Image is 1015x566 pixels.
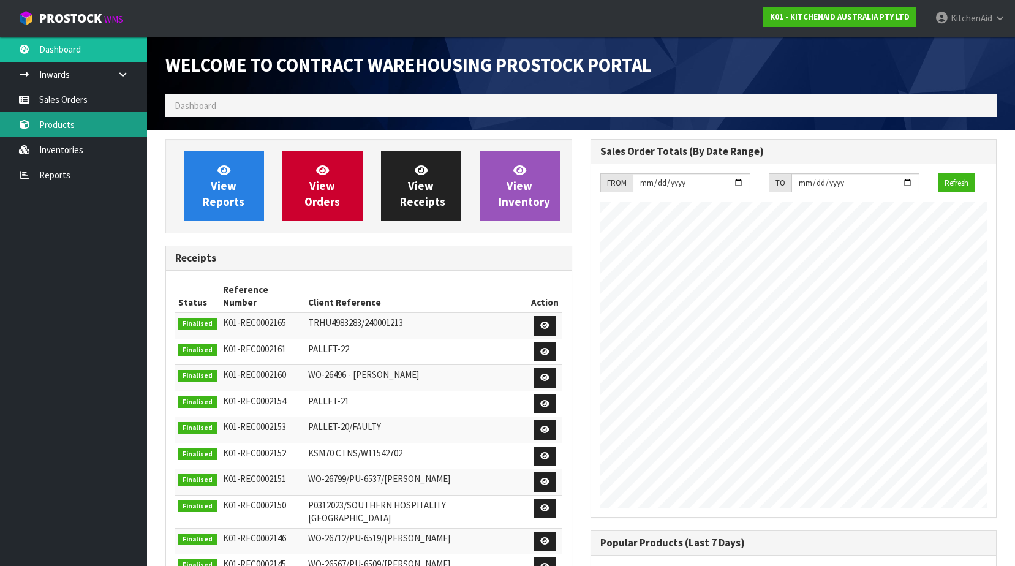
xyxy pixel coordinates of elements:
a: ViewOrders [282,151,363,221]
h3: Popular Products (Last 7 Days) [600,537,987,549]
a: ViewReports [184,151,264,221]
span: View Inventory [499,163,550,209]
span: Finalised [178,396,217,409]
th: Client Reference [305,280,528,313]
span: WO-26712/PU-6519/[PERSON_NAME] [308,532,450,544]
span: Finalised [178,422,217,434]
div: TO [769,173,791,193]
span: Welcome to Contract Warehousing ProStock Portal [165,53,652,77]
button: Refresh [938,173,975,193]
th: Status [175,280,220,313]
span: Finalised [178,448,217,461]
span: K01-REC0002153 [223,421,286,432]
span: KitchenAid [951,12,992,24]
span: Finalised [178,344,217,357]
a: ViewReceipts [381,151,461,221]
span: Dashboard [175,100,216,111]
th: Reference Number [220,280,306,313]
span: KSM70 CTNS/W11542702 [308,447,402,459]
span: WO-26496 - [PERSON_NAME] [308,369,419,380]
span: K01-REC0002165 [223,317,286,328]
span: Finalised [178,370,217,382]
span: Finalised [178,500,217,513]
span: K01-REC0002151 [223,473,286,485]
span: K01-REC0002152 [223,447,286,459]
small: WMS [104,13,123,25]
h3: Receipts [175,252,562,264]
span: K01-REC0002146 [223,532,286,544]
span: Finalised [178,318,217,330]
span: K01-REC0002154 [223,395,286,407]
span: View Reports [203,163,244,209]
span: PALLET-21 [308,395,349,407]
span: View Receipts [400,163,445,209]
span: View Orders [304,163,340,209]
h3: Sales Order Totals (By Date Range) [600,146,987,157]
th: Action [528,280,562,313]
span: ProStock [39,10,102,26]
div: FROM [600,173,633,193]
span: K01-REC0002160 [223,369,286,380]
span: K01-REC0002150 [223,499,286,511]
span: WO-26799/PU-6537/[PERSON_NAME] [308,473,450,485]
a: ViewInventory [480,151,560,221]
span: TRHU4983283/240001213 [308,317,403,328]
span: Finalised [178,474,217,486]
strong: K01 - KITCHENAID AUSTRALIA PTY LTD [770,12,910,22]
img: cube-alt.png [18,10,34,26]
span: P0312023/SOUTHERN HOSPITALITY [GEOGRAPHIC_DATA] [308,499,446,524]
span: PALLET-20/FAULTY [308,421,381,432]
span: Finalised [178,534,217,546]
span: K01-REC0002161 [223,343,286,355]
span: PALLET-22 [308,343,349,355]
